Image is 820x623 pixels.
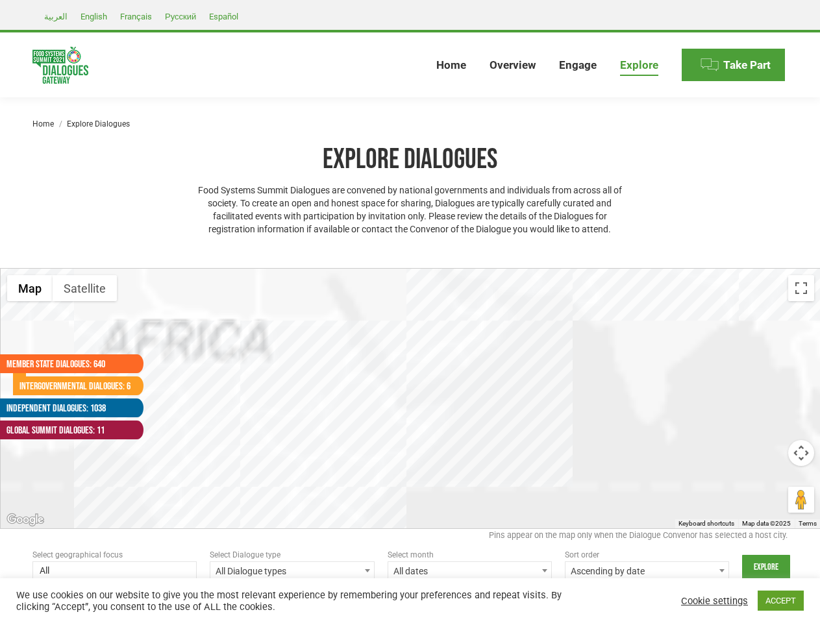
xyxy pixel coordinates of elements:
[158,8,203,24] a: Русский
[388,548,552,561] div: Select month
[53,275,117,301] button: Show satellite imagery
[742,555,790,580] input: Explore
[74,8,114,24] a: English
[565,548,729,561] div: Sort order
[758,591,804,611] a: ACCEPT
[210,561,374,580] span: All Dialogue types
[620,58,658,72] span: Explore
[565,561,729,580] span: Ascending by date
[192,184,629,236] p: Food Systems Summit Dialogues are convened by national governments and individuals from across al...
[38,8,74,24] a: العربية
[81,12,107,21] span: English
[32,548,197,561] div: Select geographical focus
[4,511,47,528] a: Open this area in Google Maps (opens a new window)
[788,440,814,466] button: Map camera controls
[210,548,374,561] div: Select Dialogue type
[7,275,53,301] button: Show street map
[723,58,771,72] span: Take Part
[678,519,734,528] button: Keyboard shortcuts
[742,520,791,527] span: Map data ©2025
[4,511,47,528] img: Google
[490,58,536,72] span: Overview
[700,55,719,75] img: Menu icon
[32,529,788,548] div: Pins appear on the map only when the Dialogue Convenor has selected a host city.
[559,58,597,72] span: Engage
[120,12,152,21] span: Français
[565,562,728,580] span: Ascending by date
[788,487,814,513] button: Drag Pegman onto the map to open Street View
[799,520,817,527] a: Terms (opens in new tab)
[681,595,748,607] a: Cookie settings
[388,562,551,580] span: All dates
[192,142,629,177] h1: Explore Dialogues
[209,12,238,21] span: Español
[203,8,245,24] a: Español
[44,12,68,21] span: العربية
[436,58,466,72] span: Home
[165,12,196,21] span: Русский
[388,561,552,580] span: All dates
[32,119,54,128] a: Home
[114,8,158,24] a: Français
[32,47,88,84] img: Food Systems Summit Dialogues
[67,119,130,128] span: Explore Dialogues
[16,589,567,613] div: We use cookies on our website to give you the most relevant experience by remembering your prefer...
[13,376,130,395] a: Intergovernmental Dialogues: 6
[788,275,814,301] button: Toggle fullscreen view
[210,562,373,580] span: All Dialogue types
